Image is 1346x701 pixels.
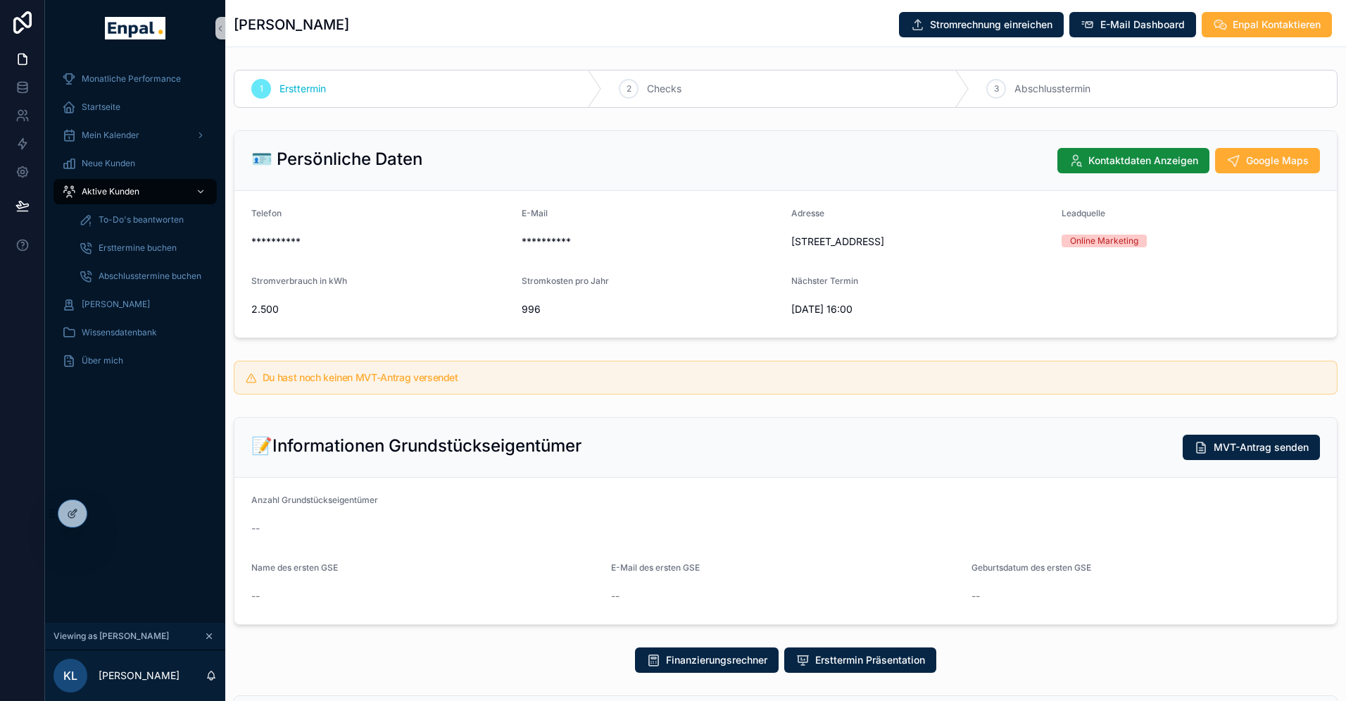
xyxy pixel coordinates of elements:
a: [PERSON_NAME] [54,292,217,317]
span: MVT-Antrag senden [1214,440,1309,454]
span: Checks [647,82,681,96]
span: Über mich [82,355,123,366]
img: App logo [105,17,165,39]
button: MVT-Antrag senden [1183,435,1320,460]
span: KL [63,667,77,684]
span: Stromkosten pro Jahr [522,275,609,286]
span: Aktive Kunden [82,186,139,197]
span: 996 [522,302,781,316]
span: Wissensdatenbank [82,327,157,338]
span: E-Mail Dashboard [1100,18,1185,32]
span: Abschlusstermin [1014,82,1090,96]
button: Ersttermin Präsentation [784,647,936,673]
span: 1 [260,83,263,94]
button: Kontaktdaten Anzeigen [1057,148,1209,173]
span: -- [251,521,260,535]
span: Abschlusstermine buchen [99,271,201,282]
span: 3 [994,83,999,94]
span: Ersttermin Präsentation [815,653,925,667]
span: Anzahl Grundstückseigentümer [251,495,378,505]
span: Monatliche Performance [82,73,181,85]
span: Enpal Kontaktieren [1233,18,1321,32]
span: Telefon [251,208,282,218]
span: Mein Kalender [82,130,139,141]
span: Geburtsdatum des ersten GSE [971,562,1091,573]
span: E-Mail [522,208,548,218]
a: Startseite [54,94,217,120]
span: [DATE] 16:00 [791,302,1050,316]
a: Ersttermine buchen [70,235,217,261]
a: Monatliche Performance [54,66,217,92]
button: Stromrechnung einreichen [899,12,1064,37]
span: [PERSON_NAME] [82,299,150,310]
span: Leadquelle [1062,208,1105,218]
span: Nächster Termin [791,275,858,286]
span: -- [611,589,619,603]
span: Ersttermine buchen [99,242,177,254]
span: To-Do's beantworten [99,214,184,225]
div: Online Marketing [1070,235,1138,247]
span: Viewing as [PERSON_NAME] [54,631,169,642]
a: Mein Kalender [54,123,217,148]
div: scrollable content [45,56,225,392]
a: Wissensdatenbank [54,320,217,345]
p: [PERSON_NAME] [99,669,180,683]
span: Stromrechnung einreichen [930,18,1052,32]
span: 2 [627,83,631,94]
span: E-Mail des ersten GSE [611,562,700,573]
span: Ersttermin [279,82,326,96]
button: Enpal Kontaktieren [1202,12,1332,37]
span: Stromverbrauch in kWh [251,275,347,286]
a: Über mich [54,348,217,373]
span: Name des ersten GSE [251,562,338,573]
a: Neue Kunden [54,151,217,176]
span: Kontaktdaten Anzeigen [1088,154,1198,168]
span: Google Maps [1246,154,1309,168]
button: Finanzierungsrechner [635,647,779,673]
span: -- [971,589,980,603]
h1: [PERSON_NAME] [234,15,349,35]
span: [STREET_ADDRESS] [791,235,1050,249]
span: 2.500 [251,302,510,316]
a: To-Do's beantworten [70,207,217,232]
h2: 📝Informationen Grundstückseigentümer [251,435,581,457]
span: Neue Kunden [82,158,135,169]
button: Google Maps [1215,148,1320,173]
span: Adresse [791,208,824,218]
span: Startseite [82,101,120,113]
button: E-Mail Dashboard [1069,12,1196,37]
h2: 🪪 Persönliche Daten [251,148,422,170]
h5: Du hast noch keinen MVT-Antrag versendet [263,373,1326,383]
span: Finanzierungsrechner [666,653,767,667]
span: -- [251,589,260,603]
a: Aktive Kunden [54,179,217,204]
a: Abschlusstermine buchen [70,263,217,289]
